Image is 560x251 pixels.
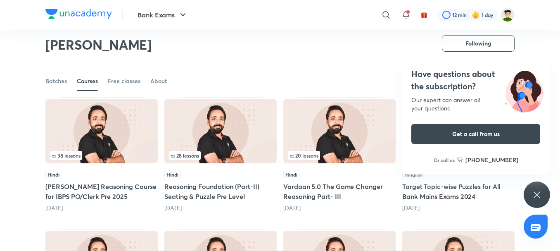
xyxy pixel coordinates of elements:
[288,151,391,160] div: infocontainer
[77,71,98,91] a: Courses
[283,97,396,212] div: Vardaan 5.0 The Game Changer Reasoning Part- III
[45,170,62,179] span: Hindi
[45,77,67,85] div: Batches
[402,170,425,179] span: Hinglish
[169,151,272,160] div: left
[164,204,277,212] div: 1 month ago
[402,182,515,201] h5: Target Topic-wise Puzzles for All Bank Mains Exams 2024
[465,39,491,48] span: Following
[169,151,272,160] div: infocontainer
[150,77,167,85] div: About
[164,182,277,201] h5: Reasoning Foundation (Part-II) Seating & Puzzle Pre Level
[45,9,112,21] a: Company Logo
[108,77,140,85] div: Free classes
[411,124,540,144] button: Get a call from us
[420,11,428,19] img: avatar
[45,71,67,91] a: Batches
[133,7,193,23] button: Bank Exams
[288,151,391,160] div: left
[45,99,158,163] img: Thumbnail
[288,151,391,160] div: infosection
[411,96,540,112] div: Our expert can answer all your questions
[402,204,515,212] div: 2 months ago
[150,71,167,91] a: About
[45,9,112,19] img: Company Logo
[434,156,455,164] p: Or call us
[498,68,550,112] img: ttu_illustration_new.svg
[501,8,515,22] img: Rahul B
[108,71,140,91] a: Free classes
[50,151,153,160] div: left
[164,97,277,212] div: Reasoning Foundation (Part-II) Seating & Puzzle Pre Level
[418,8,431,22] button: avatar
[442,35,515,52] button: Following
[171,153,199,158] span: 28 lessons
[283,99,396,163] img: Thumbnail
[283,182,396,201] h5: Vardaan 5.0 The Game Changer Reasoning Part- III
[283,170,299,179] span: Hindi
[465,155,518,164] h6: [PHONE_NUMBER]
[283,204,396,212] div: 2 months ago
[411,68,540,93] h4: Have questions about the subscription?
[164,99,277,163] img: Thumbnail
[457,155,518,164] a: [PHONE_NUMBER]
[52,153,81,158] span: 38 lessons
[45,97,158,212] div: Nishchay Reasoning Course for IBPS PO/Clerk Pre 2025
[50,151,153,160] div: infosection
[45,182,158,201] h5: [PERSON_NAME] Reasoning Course for IBPS PO/Clerk Pre 2025
[45,204,158,212] div: 15 days ago
[164,170,180,179] span: Hindi
[169,151,272,160] div: infosection
[50,151,153,160] div: infocontainer
[45,36,152,53] h2: [PERSON_NAME]
[472,11,480,19] img: streak
[77,77,98,85] div: Courses
[290,153,318,158] span: 20 lessons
